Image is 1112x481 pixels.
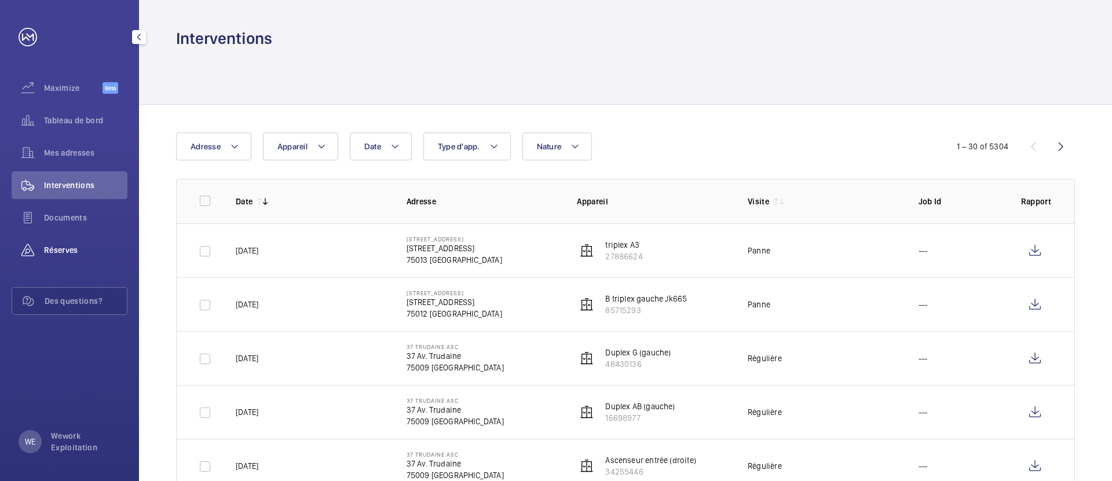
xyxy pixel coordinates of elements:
[423,133,511,160] button: Type d'app.
[605,454,696,466] p: Ascenseur entrée (droite)
[236,353,258,364] p: [DATE]
[407,362,504,373] p: 75009 [GEOGRAPHIC_DATA]
[407,469,504,481] p: 75009 [GEOGRAPHIC_DATA]
[605,412,675,424] p: 16698977
[44,179,127,191] span: Interventions
[580,405,594,419] img: elevator.svg
[605,401,675,412] p: Duplex AB (gauche)
[44,147,127,159] span: Mes adresses
[919,299,928,310] p: ---
[748,299,770,310] div: Panne
[438,142,480,151] span: Type d'app.
[605,466,696,478] p: 34255446
[605,251,642,262] p: 27886624
[748,460,782,472] div: Régulière
[25,436,35,447] p: WE
[407,416,504,427] p: 75009 [GEOGRAPHIC_DATA]
[44,82,103,94] span: Maximize
[44,244,127,256] span: Réserves
[605,293,687,304] p: B triplex gauche Jk665
[407,343,504,350] p: 37 Trudaine Asc
[51,430,120,453] p: Wework Exploitation
[407,236,502,243] p: [STREET_ADDRESS]
[364,142,381,151] span: Date
[176,28,272,49] h1: Interventions
[407,196,559,207] p: Adresse
[236,460,258,472] p: [DATE]
[191,142,221,151] span: Adresse
[580,459,594,473] img: elevator.svg
[236,245,258,256] p: [DATE]
[44,212,127,223] span: Documents
[919,353,928,364] p: ---
[44,115,127,126] span: Tableau de bord
[748,353,782,364] div: Régulière
[748,196,769,207] p: Visite
[522,133,592,160] button: Nature
[407,451,504,458] p: 37 Trudaine Asc
[236,406,258,418] p: [DATE]
[407,458,504,469] p: 37 Av. Trudaine
[407,404,504,416] p: 37 Av. Trudaine
[605,239,642,251] p: triplex A3
[1021,196,1051,207] p: Rapport
[407,243,502,254] p: [STREET_ADDRESS]
[919,196,1003,207] p: Job Id
[407,397,504,404] p: 37 Trudaine Asc
[919,245,928,256] p: ---
[236,196,253,207] p: Date
[277,142,308,151] span: Appareil
[577,196,729,207] p: Appareil
[748,406,782,418] div: Régulière
[407,289,502,296] p: [STREET_ADDRESS]
[537,142,562,151] span: Nature
[407,350,504,362] p: 37 Av. Trudaine
[103,82,118,94] span: Beta
[407,296,502,308] p: [STREET_ADDRESS]
[45,295,127,307] span: Des questions?
[957,141,1008,152] div: 1 – 30 of 5304
[605,304,687,316] p: 85715293
[605,358,671,370] p: 48430136
[580,244,594,258] img: elevator.svg
[407,254,502,266] p: 75013 [GEOGRAPHIC_DATA]
[605,347,671,358] p: Duplex G (gauche)
[580,351,594,365] img: elevator.svg
[176,133,251,160] button: Adresse
[580,298,594,311] img: elevator.svg
[748,245,770,256] div: Panne
[350,133,412,160] button: Date
[263,133,338,160] button: Appareil
[919,460,928,472] p: ---
[919,406,928,418] p: ---
[236,299,258,310] p: [DATE]
[407,308,502,320] p: 75012 [GEOGRAPHIC_DATA]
